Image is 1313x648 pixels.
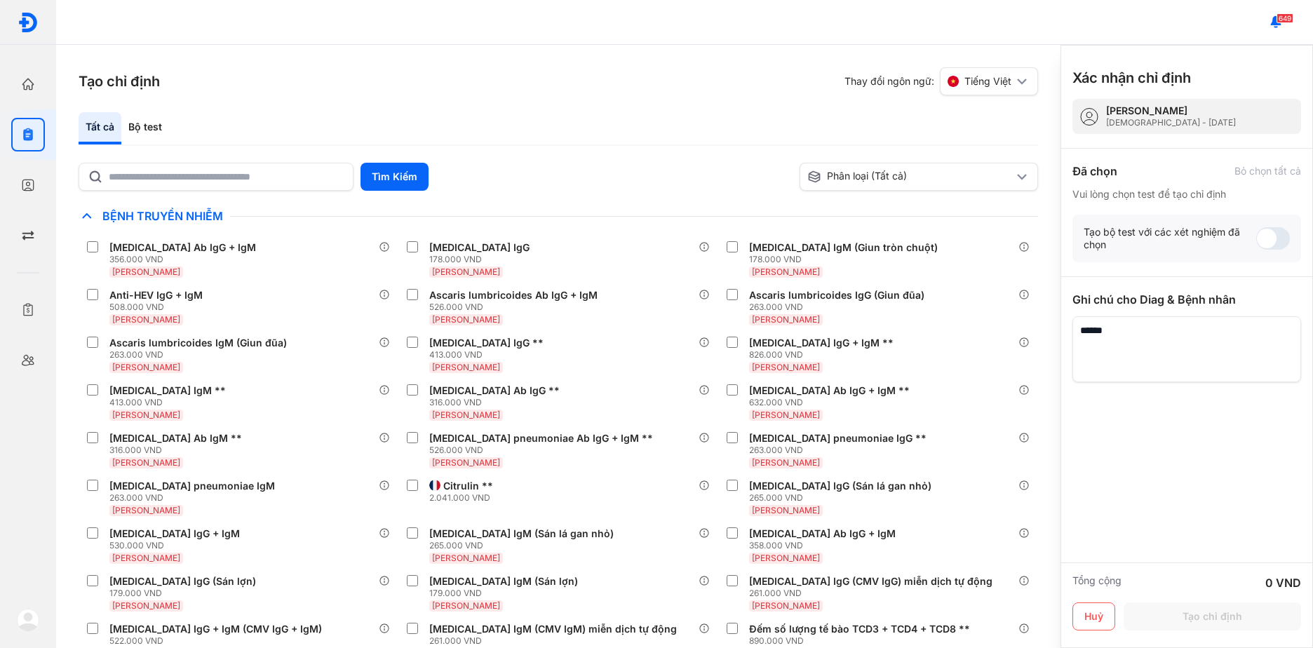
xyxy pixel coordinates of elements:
span: [PERSON_NAME] [752,362,820,372]
div: 265.000 VND [749,492,937,504]
div: 316.000 VND [109,445,248,456]
span: [PERSON_NAME] [752,553,820,563]
span: [PERSON_NAME] [752,457,820,468]
span: [PERSON_NAME] [432,314,500,325]
h3: Xác nhận chỉ định [1072,68,1191,88]
div: [MEDICAL_DATA] IgM (Sán lợn) [429,575,578,588]
span: [PERSON_NAME] [112,362,180,372]
div: Tạo bộ test với các xét nghiệm đã chọn [1084,226,1256,251]
div: 632.000 VND [749,397,915,408]
div: 356.000 VND [109,254,262,265]
div: 2.041.000 VND [429,492,499,504]
span: [PERSON_NAME] [432,266,500,277]
div: 413.000 VND [109,397,231,408]
div: 526.000 VND [429,302,603,313]
div: 0 VND [1265,574,1301,591]
div: 508.000 VND [109,302,208,313]
span: Tiếng Việt [964,75,1011,88]
div: 263.000 VND [109,349,292,360]
div: [MEDICAL_DATA] IgM (Sán lá gan nhỏ) [429,527,614,540]
div: 179.000 VND [429,588,584,599]
div: [PERSON_NAME] [1106,104,1236,117]
span: [PERSON_NAME] [432,362,500,372]
div: 178.000 VND [429,254,535,265]
div: 826.000 VND [749,349,899,360]
div: Bỏ chọn tất cả [1234,165,1301,177]
div: 179.000 VND [109,588,262,599]
div: Ascaris lumbricoides IgM (Giun đũa) [109,337,287,349]
div: Bộ test [121,112,169,144]
div: 261.000 VND [749,588,998,599]
div: 263.000 VND [109,492,281,504]
h3: Tạo chỉ định [79,72,160,91]
div: 263.000 VND [749,302,930,313]
div: 263.000 VND [749,445,932,456]
div: [MEDICAL_DATA] IgG (Sán lá gan nhỏ) [749,480,931,492]
div: [MEDICAL_DATA] Ab IgG + IgM ** [749,384,910,397]
div: [MEDICAL_DATA] IgG + IgM [109,527,240,540]
span: [PERSON_NAME] [752,266,820,277]
span: [PERSON_NAME] [752,314,820,325]
div: [MEDICAL_DATA] IgG [429,241,530,254]
span: [PERSON_NAME] [112,505,180,515]
div: [MEDICAL_DATA] pneumoniae IgG ** [749,432,927,445]
div: [MEDICAL_DATA] pneumoniae Ab IgG + IgM ** [429,432,653,445]
img: logo [18,12,39,33]
span: [PERSON_NAME] [112,553,180,563]
span: [PERSON_NAME] [112,314,180,325]
div: Anti-HEV IgG + IgM [109,289,203,302]
div: [MEDICAL_DATA] IgG (CMV IgG) miễn dịch tự động [749,575,992,588]
div: Đếm số lượng tế bào TCD3 + TCD4 + TCD8 ** [749,623,970,635]
div: Thay đổi ngôn ngữ: [844,67,1038,95]
div: [MEDICAL_DATA] IgM ** [109,384,226,397]
div: [MEDICAL_DATA] IgM (Giun tròn chuột) [749,241,938,254]
div: 526.000 VND [429,445,659,456]
div: 316.000 VND [429,397,565,408]
div: Ghi chú cho Diag & Bệnh nhân [1072,291,1301,308]
div: [MEDICAL_DATA] Ab IgM ** [109,432,242,445]
div: 413.000 VND [429,349,549,360]
button: Huỷ [1072,602,1115,630]
div: [MEDICAL_DATA] Ab IgG + IgM [109,241,256,254]
span: [PERSON_NAME] [112,600,180,611]
div: 261.000 VND [429,635,682,647]
div: 265.000 VND [429,540,619,551]
div: Đã chọn [1072,163,1117,180]
div: 890.000 VND [749,635,976,647]
div: Tổng cộng [1072,574,1122,591]
button: Tìm Kiếm [361,163,429,191]
div: Phân loại (Tất cả) [807,170,1014,184]
img: logo [17,609,39,631]
div: 178.000 VND [749,254,943,265]
div: [MEDICAL_DATA] IgM (CMV IgM) miễn dịch tự động [429,623,677,635]
div: 358.000 VND [749,540,901,551]
div: Tất cả [79,112,121,144]
button: Tạo chỉ định [1124,602,1301,630]
span: Bệnh Truyền Nhiễm [95,209,230,223]
div: Ascaris lumbricoides IgG (Giun đũa) [749,289,924,302]
div: [MEDICAL_DATA] IgG + IgM ** [749,337,894,349]
span: [PERSON_NAME] [112,457,180,468]
div: [MEDICAL_DATA] IgG + IgM (CMV IgG + IgM) [109,623,322,635]
div: [MEDICAL_DATA] pneumoniae IgM [109,480,275,492]
span: [PERSON_NAME] [112,410,180,420]
div: 530.000 VND [109,540,245,551]
span: [PERSON_NAME] [112,266,180,277]
div: [DEMOGRAPHIC_DATA] - [DATE] [1106,117,1236,128]
span: 649 [1277,13,1293,23]
div: Ascaris lumbricoides Ab IgG + IgM [429,289,598,302]
span: [PERSON_NAME] [432,410,500,420]
div: Citrulin ** [443,480,493,492]
div: [MEDICAL_DATA] Ab IgG ** [429,384,560,397]
span: [PERSON_NAME] [432,600,500,611]
div: [MEDICAL_DATA] IgG (Sán lợn) [109,575,256,588]
div: Vui lòng chọn test để tạo chỉ định [1072,188,1301,201]
span: [PERSON_NAME] [752,600,820,611]
span: [PERSON_NAME] [432,457,500,468]
div: [MEDICAL_DATA] Ab IgG + IgM [749,527,896,540]
span: [PERSON_NAME] [752,410,820,420]
span: [PERSON_NAME] [432,553,500,563]
div: 522.000 VND [109,635,328,647]
div: [MEDICAL_DATA] IgG ** [429,337,544,349]
span: [PERSON_NAME] [752,505,820,515]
